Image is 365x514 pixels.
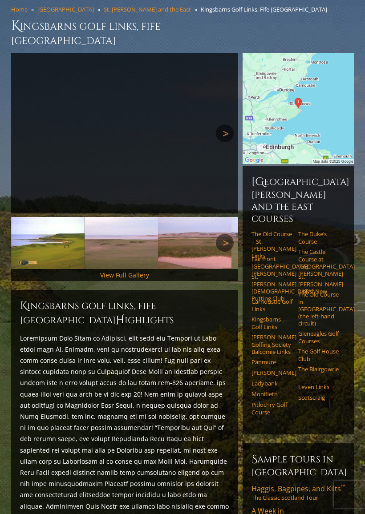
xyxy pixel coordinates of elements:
a: St. [PERSON_NAME] [DEMOGRAPHIC_DATA]’ Putting Club [251,273,292,302]
a: St. [PERSON_NAME] Links–New [298,273,339,295]
h1: Kingsbarns Golf Links, Fife [GEOGRAPHIC_DATA] [11,17,354,48]
span: H [116,313,125,327]
a: The Old Course in [GEOGRAPHIC_DATA] (the left-hand circuit) [298,291,339,327]
a: [PERSON_NAME] [251,369,292,376]
span: Haggis, Bagpipes, and Kilts [251,484,345,494]
a: Carnoustie Golf Links [251,298,292,313]
h6: [GEOGRAPHIC_DATA][PERSON_NAME] and the East Courses [251,175,345,225]
a: Next [216,124,234,142]
a: [GEOGRAPHIC_DATA] [37,5,94,13]
a: [PERSON_NAME] Golfing Society Balcomie Links [251,333,292,355]
a: Home [11,5,28,13]
a: St. [PERSON_NAME] and the East [104,5,191,13]
a: Leven Links [298,383,339,390]
img: Google Map of Kingsbarns Golf Links, Fife, Scotland, United Kingdom [243,53,354,164]
a: The Blairgowrie [298,365,339,373]
a: Monifieth [251,390,292,398]
a: Panmure [251,358,292,365]
a: The Castle Course at [GEOGRAPHIC_DATA][PERSON_NAME] [298,248,339,277]
li: Kingsbarns Golf Links, Fife [GEOGRAPHIC_DATA] [201,5,331,13]
a: View Full Gallery [100,271,149,279]
a: Gleneagles Golf Courses [298,330,339,345]
a: The Old Course – St. [PERSON_NAME] Links [251,230,292,259]
a: Haggis, Bagpipes, and Kilts™The Classic Scotland Tour [251,484,345,502]
a: Next [216,234,234,252]
a: The Duke’s Course [298,230,339,245]
a: Pitlochry Golf Course [251,401,292,416]
a: The Golf House Club [298,348,339,362]
h2: Kingsbarns Golf Links, Fife [GEOGRAPHIC_DATA] ighlights [20,299,230,327]
a: Ladybank [251,380,292,387]
a: Kingsbarns Golf Links [251,316,292,330]
a: Fairmont [GEOGRAPHIC_DATA][PERSON_NAME] [251,255,292,277]
a: Scotscraig [298,394,339,401]
h6: Sample Tours in [GEOGRAPHIC_DATA] [251,452,345,478]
